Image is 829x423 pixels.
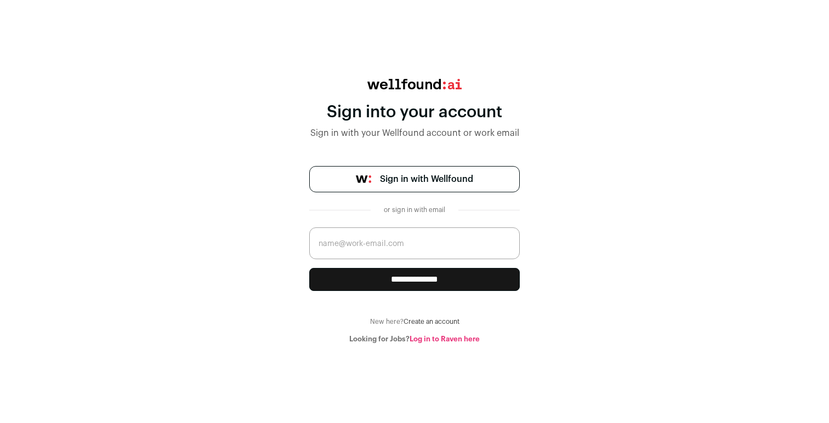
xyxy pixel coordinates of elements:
a: Sign in with Wellfound [309,166,520,192]
div: New here? [309,317,520,326]
div: Sign in with your Wellfound account or work email [309,127,520,140]
div: or sign in with email [379,205,450,214]
span: Sign in with Wellfound [380,173,473,186]
input: name@work-email.com [309,227,520,259]
a: Log in to Raven here [410,335,480,342]
a: Create an account [404,318,459,325]
div: Looking for Jobs? [309,335,520,344]
div: Sign into your account [309,102,520,122]
img: wellfound-symbol-flush-black-fb3c872781a75f747ccb3a119075da62bfe97bd399995f84a933054e44a575c4.png [356,175,371,183]
img: wellfound:ai [367,79,462,89]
